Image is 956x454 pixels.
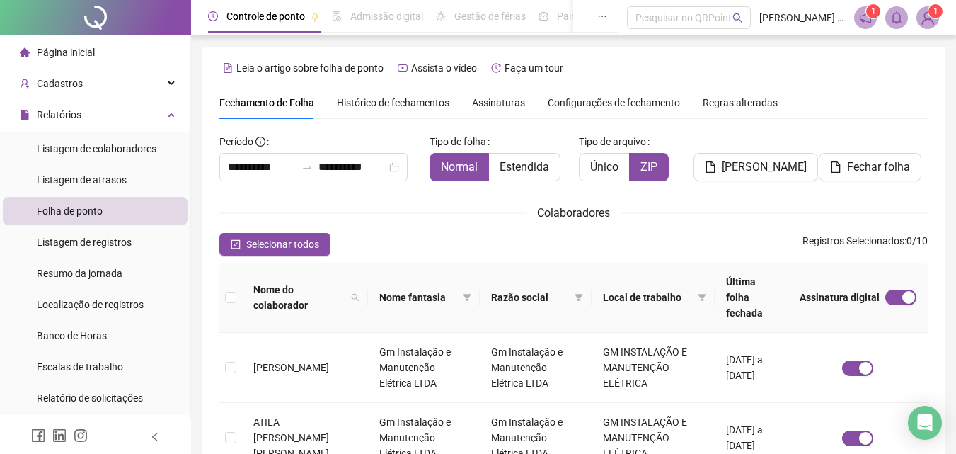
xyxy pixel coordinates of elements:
span: Gestão de férias [454,11,526,22]
span: [PERSON_NAME] [PERSON_NAME] [759,10,846,25]
span: youtube [398,63,408,73]
span: Registros Selecionados [802,235,904,246]
span: clock-circle [208,11,218,21]
span: Relatórios [37,109,81,120]
button: [PERSON_NAME] [693,153,818,181]
span: Estendida [500,160,549,174]
span: Colaboradores [537,206,610,220]
span: swap-right [301,161,313,173]
span: Nome do colaborador [253,282,345,313]
span: sun [436,11,446,21]
span: file-text [223,63,233,73]
span: filter [695,287,709,308]
span: Leia o artigo sobre folha de ponto [236,62,384,74]
span: Localização de registros [37,299,144,310]
span: Razão social [491,290,569,305]
span: Selecionar todos [246,237,319,252]
sup: 1 [866,4,880,18]
sup: Atualize o seu contato no menu Meus Dados [928,4,943,18]
span: [PERSON_NAME] [722,159,807,176]
span: Assista o vídeo [411,62,477,74]
span: bell [890,11,903,24]
span: Listagem de colaboradores [37,143,156,154]
span: facebook [31,429,45,443]
span: search [732,13,743,23]
span: Painel do DP [557,11,612,22]
span: Único [590,160,618,174]
span: filter [460,287,474,308]
span: check-square [231,239,241,249]
span: file-done [332,11,342,21]
span: history [491,63,501,73]
span: info-circle [255,137,265,147]
span: filter [575,293,583,302]
td: GM INSTALAÇÃO E MANUTENÇÃO ELÉTRICA [592,333,714,403]
span: Admissão digital [350,11,423,22]
span: Nome fantasia [379,290,457,305]
span: home [20,47,30,57]
span: Assinaturas [472,98,525,108]
span: filter [572,287,586,308]
span: Relatório de solicitações [37,392,143,404]
span: Fechamento de Folha [219,97,314,108]
span: Período [219,136,253,147]
span: pushpin [311,13,319,21]
span: : 0 / 10 [802,233,928,256]
span: search [348,279,362,316]
span: Folha de ponto [37,205,103,217]
span: search [351,293,359,302]
span: Faça um tour [505,62,563,74]
span: Normal [441,160,478,174]
span: instagram [74,429,88,443]
td: [DATE] a [DATE] [715,333,788,403]
div: Open Intercom Messenger [908,406,942,440]
span: Banco de Horas [37,330,107,341]
span: linkedin [52,429,67,443]
span: to [301,161,313,173]
span: Histórico de fechamentos [337,97,449,108]
span: notification [859,11,872,24]
span: dashboard [539,11,548,21]
span: Fechar folha [847,159,910,176]
td: Gm Instalação e Manutenção Elétrica LTDA [368,333,480,403]
span: 1 [871,6,876,16]
span: Regras alteradas [703,98,778,108]
span: left [150,432,160,442]
span: file [830,161,841,173]
img: 31521 [917,7,938,28]
span: Configurações de fechamento [548,98,680,108]
span: Resumo da jornada [37,268,122,279]
span: Cadastros [37,78,83,89]
span: ellipsis [597,11,607,21]
span: user-add [20,79,30,89]
span: 1 [933,6,938,16]
span: filter [463,293,471,302]
span: Escalas de trabalho [37,361,123,373]
span: Controle de ponto [226,11,305,22]
span: [PERSON_NAME] [253,362,329,373]
span: Assinatura digital [800,290,880,305]
td: Gm Instalação e Manutenção Elétrica LTDA [480,333,592,403]
span: file [20,110,30,120]
span: file [705,161,716,173]
span: Listagem de registros [37,237,132,248]
span: ZIP [640,160,657,174]
span: Local de trabalho [603,290,691,305]
span: Tipo de folha [430,134,486,149]
button: Fechar folha [819,153,921,181]
button: Selecionar todos [219,233,330,256]
span: filter [698,293,706,302]
span: Listagem de atrasos [37,174,127,186]
th: Última folha fechada [715,263,788,333]
span: Tipo de arquivo [579,134,646,149]
span: Página inicial [37,47,95,58]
